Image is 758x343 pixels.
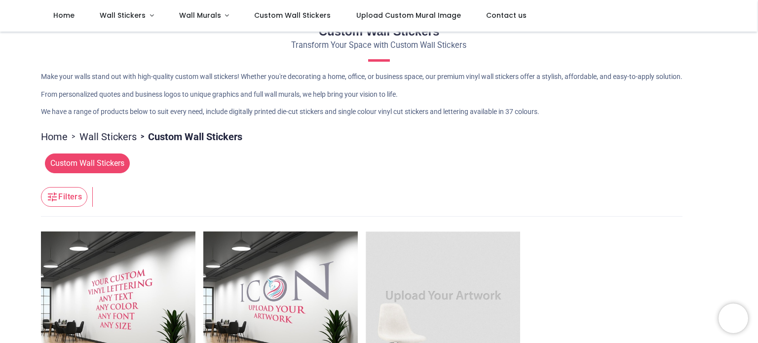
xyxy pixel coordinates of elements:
span: > [137,132,148,142]
span: Custom Wall Stickers [45,153,130,173]
span: Custom Wall Stickers [254,10,331,20]
p: From personalized quotes and business logos to unique graphics and full wall murals, we help brin... [41,90,717,100]
a: Home [41,130,68,144]
span: Upload Custom Mural Image [356,10,461,20]
a: Wall Stickers [79,130,137,144]
span: Home [53,10,75,20]
span: > [68,132,79,142]
iframe: Brevo live chat [719,304,748,333]
button: Custom Wall Stickers [41,153,130,173]
p: Make your walls stand out with high-quality custom wall stickers! Whether you're decorating a hom... [41,72,717,82]
span: Wall Murals [179,10,221,20]
button: Filters [41,187,87,207]
span: Contact us [486,10,527,20]
span: Wall Stickers [100,10,146,20]
p: We have a range of products below to suit every need, include digitally printed die-cut stickers ... [41,107,717,117]
p: Transform Your Space with Custom Wall Stickers [41,40,717,51]
li: Custom Wall Stickers [137,130,242,144]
